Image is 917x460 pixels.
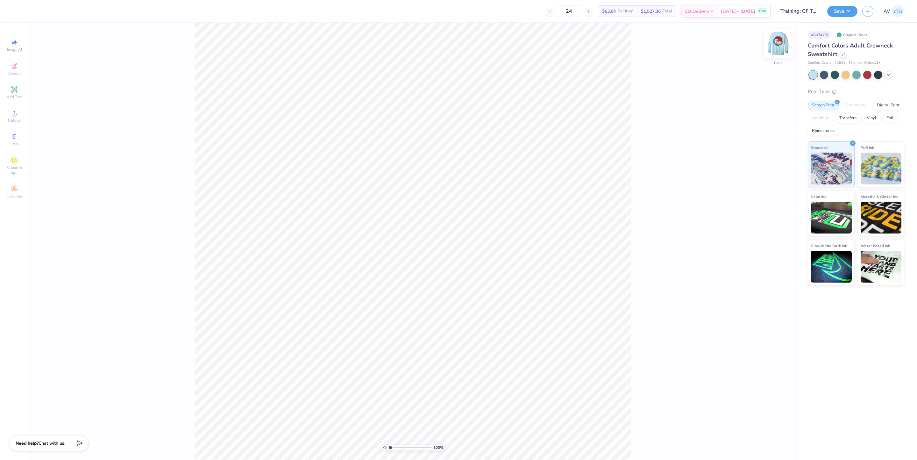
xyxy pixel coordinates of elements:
span: Est. Delivery [685,8,709,15]
div: Foil [882,113,897,123]
span: Clipart & logos [3,165,25,175]
span: Minimum Order: 12 + [849,60,881,66]
span: Chat with us. [39,440,65,446]
div: Applique [808,113,833,123]
span: 100 % [433,445,444,450]
span: [DATE] - [DATE] [721,8,755,15]
span: Water based Ink [861,242,890,249]
div: Screen Print [808,101,839,110]
div: Transfers [835,113,861,123]
img: Water based Ink [861,251,902,283]
img: Glow in the Dark Ink [811,251,852,283]
div: Digital Print [873,101,904,110]
span: Upload [8,118,21,123]
input: – – [557,5,581,17]
span: FREE [759,9,766,13]
span: Decorate [7,194,22,199]
span: Neon Ink [811,193,826,200]
div: # 507475J [808,31,832,39]
span: $1,527.36 [641,8,661,15]
span: Puff Ink [861,144,874,151]
span: Per Item [618,8,633,15]
div: Embroidery [841,101,871,110]
span: Total [663,8,672,15]
img: Standard [811,153,852,184]
a: AV [884,5,904,18]
span: AV [884,8,890,15]
span: Standard [811,144,828,151]
img: Metallic & Glitter Ink [861,202,902,234]
strong: Need help? [16,440,39,446]
div: Original Proof [835,31,871,39]
span: Greek [10,141,19,147]
span: $63.64 [602,8,616,15]
span: Comfort Colors [808,60,831,66]
span: Comfort Colors Adult Crewneck Sweatshirt [808,42,893,58]
span: Add Text [7,94,22,99]
div: Back [774,60,782,66]
img: Aargy Velasco [892,5,904,18]
span: Metallic & Glitter Ink [861,193,898,200]
img: Neon Ink [811,202,852,234]
span: Image AI [7,47,22,52]
div: Print Type [808,88,904,95]
span: Glow in the Dark Ink [811,242,847,249]
span: # 1566 [835,60,846,66]
button: Save [827,6,857,17]
img: Puff Ink [861,153,902,184]
img: Back [765,31,791,56]
input: Untitled Design [776,5,822,18]
div: Vinyl [863,113,880,123]
span: Designs [7,71,21,76]
div: Rhinestones [808,126,839,136]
